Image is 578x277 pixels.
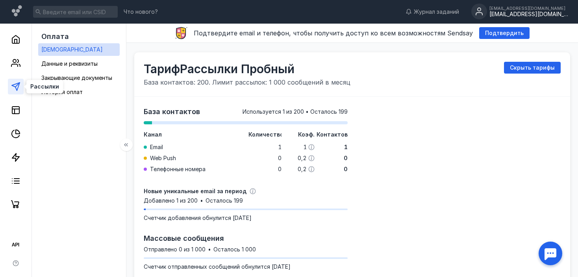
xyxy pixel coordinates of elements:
[510,65,555,71] span: Скрыть тарифы
[38,72,120,84] a: Закрывающие документы
[144,187,246,195] span: Новые уникальные email за период
[144,62,350,76] span: Тариф Рассылки Пробный
[278,165,282,173] span: 0
[213,246,256,253] span: Осталось 1 000
[479,27,530,39] button: Подтвердить
[150,154,176,162] span: Web Push
[150,165,206,173] span: Телефонные номера
[298,165,307,173] span: 0,2
[278,143,282,151] span: 1
[144,131,162,138] span: Канал
[344,154,348,162] span: 0
[41,60,98,67] span: Данные и реквизиты
[286,108,304,116] span: из 200
[33,6,118,18] input: Введите email или CSID
[489,6,568,11] div: [EMAIL_ADDRESS][DOMAIN_NAME]
[144,78,350,87] span: База контактов: 200. Лимит рассылок: 1 000 сообщений в месяц
[402,8,463,16] a: Журнал заданий
[303,143,307,151] span: 1
[489,11,568,18] div: [EMAIL_ADDRESS][DOMAIN_NAME]
[248,131,283,138] span: Количество
[124,9,158,15] span: Что нового?
[317,131,348,138] span: Контактов
[41,74,112,81] span: Закрывающие документы
[144,197,198,205] span: Добавлено 1 из 200
[298,131,315,138] span: Коэф.
[344,143,348,151] span: 1
[150,143,163,151] span: Email
[298,154,307,162] span: 0,2
[144,214,252,221] span: Счетчик добавления обнулится [DATE]
[194,29,473,37] span: Подтвердите email и телефон, чтобы получить доступ ко всем возможностям Sendsay
[38,86,120,98] a: История оплат
[144,263,291,270] span: Cчетчик отправленных сообщений обнулится [DATE]
[144,107,200,116] span: База контактов
[30,84,59,89] span: Рассылки
[206,197,243,205] span: Осталось 199
[344,165,348,173] span: 0
[120,9,162,15] a: Что нового?
[243,108,285,116] span: Используется 1
[278,154,282,162] span: 0
[144,246,206,253] span: Отправлено 0 из 1 000
[38,43,120,56] a: [DEMOGRAPHIC_DATA]
[208,247,211,252] span: •
[306,109,309,114] span: •
[485,30,524,37] span: Подтвердить
[414,8,459,16] span: Журнал заданий
[41,32,69,41] span: Оплата
[41,46,103,53] span: [DEMOGRAPHIC_DATA]
[38,57,120,70] a: Данные и реквизиты
[144,234,224,242] span: Массовые сообщения
[200,198,203,203] span: •
[504,62,561,74] button: Скрыть тарифы
[310,108,348,116] span: Осталось 199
